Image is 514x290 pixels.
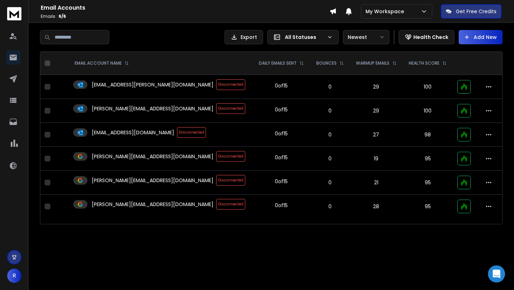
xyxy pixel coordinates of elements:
span: Disconnected [216,103,245,114]
td: 21 [350,171,403,195]
p: 0 [314,83,346,90]
div: 0 of 15 [275,82,288,89]
p: HEALTH SCORE [409,60,439,66]
p: Get Free Credits [456,8,497,15]
h1: Email Accounts [41,4,329,12]
td: 98 [403,123,453,147]
button: Health Check [399,30,454,44]
button: Export [225,30,263,44]
p: DAILY EMAILS SENT [259,60,297,66]
p: 0 [314,107,346,114]
td: 100 [403,75,453,99]
span: Disconnected [216,79,245,90]
p: [EMAIL_ADDRESS][PERSON_NAME][DOMAIN_NAME] [92,81,213,88]
td: 100 [403,99,453,123]
img: logo [7,7,21,20]
p: [PERSON_NAME][EMAIL_ADDRESS][DOMAIN_NAME] [92,153,213,160]
td: 19 [350,147,403,171]
p: 0 [314,131,346,138]
p: WARMUP EMAILS [356,60,389,66]
p: BOUNCES [316,60,337,66]
button: Newest [343,30,389,44]
div: 0 of 15 [275,178,288,185]
td: 95 [403,147,453,171]
button: Add New [459,30,503,44]
td: 28 [350,195,403,219]
p: [EMAIL_ADDRESS][DOMAIN_NAME] [92,129,174,136]
td: 95 [403,171,453,195]
p: 0 [314,155,346,162]
p: All Statuses [285,34,324,41]
div: 0 of 15 [275,106,288,113]
span: Disconnected [177,127,206,138]
div: 0 of 15 [275,202,288,209]
button: R [7,269,21,283]
span: Disconnected [216,175,245,186]
p: Health Check [413,34,448,41]
p: [PERSON_NAME][EMAIL_ADDRESS][DOMAIN_NAME] [92,105,213,112]
div: 0 of 15 [275,130,288,137]
td: 95 [403,195,453,219]
td: 29 [350,75,403,99]
td: 27 [350,123,403,147]
div: Open Intercom Messenger [488,265,505,282]
span: Disconnected [216,199,245,210]
div: EMAIL ACCOUNT NAME [75,60,129,66]
div: 0 of 15 [275,154,288,161]
p: [PERSON_NAME][EMAIL_ADDRESS][DOMAIN_NAME] [92,201,213,208]
button: Get Free Credits [441,4,502,19]
span: 6 / 6 [59,13,66,19]
span: Disconnected [216,151,245,162]
p: My Workspace [366,8,407,15]
p: 0 [314,203,346,210]
p: Emails : [41,14,329,19]
p: [PERSON_NAME][EMAIL_ADDRESS][DOMAIN_NAME] [92,177,213,184]
td: 29 [350,99,403,123]
p: 0 [314,179,346,186]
